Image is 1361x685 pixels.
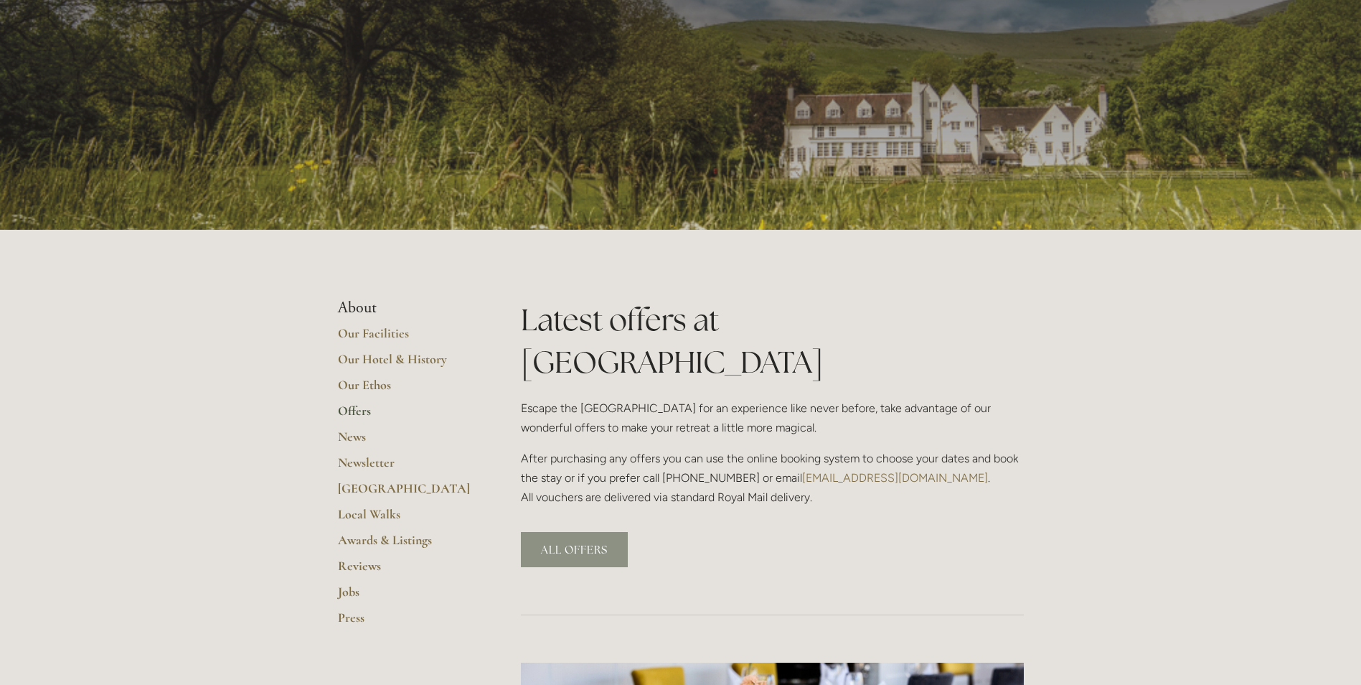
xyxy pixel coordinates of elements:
a: Local Walks [338,506,475,532]
a: Reviews [338,558,475,584]
a: Our Hotel & History [338,351,475,377]
a: Our Ethos [338,377,475,403]
p: After purchasing any offers you can use the online booking system to choose your dates and book t... [521,449,1024,508]
a: Press [338,610,475,635]
a: Newsletter [338,455,475,480]
a: ALL OFFERS [521,532,628,567]
a: Awards & Listings [338,532,475,558]
a: Our Facilities [338,325,475,351]
h1: Latest offers at [GEOGRAPHIC_DATA] [521,299,1024,383]
a: [GEOGRAPHIC_DATA] [338,480,475,506]
a: Jobs [338,584,475,610]
a: [EMAIL_ADDRESS][DOMAIN_NAME] [802,471,988,485]
a: News [338,429,475,455]
li: About [338,299,475,317]
a: Offers [338,403,475,429]
p: Escape the [GEOGRAPHIC_DATA] for an experience like never before, take advantage of our wonderful... [521,399,1024,437]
